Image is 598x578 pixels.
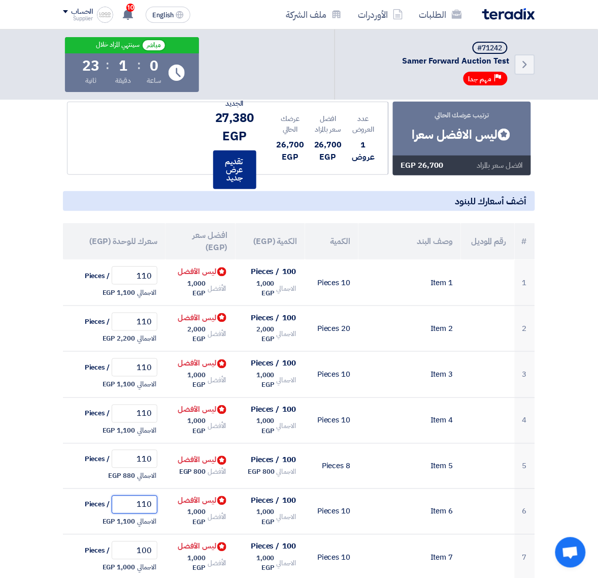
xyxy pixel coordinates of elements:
[251,312,279,323] span: / Pieces
[103,517,135,527] span: 1,100 EGP
[208,467,226,477] span: الأفضل
[245,507,275,527] span: 1,000 EGP
[103,380,135,390] span: 1,100 EGP
[282,454,296,466] span: 100
[461,223,514,260] th: رقم الموديل
[137,426,156,436] span: الاجمالي
[63,191,535,211] h5: أضف أسعارك للبنود
[277,559,296,569] span: الاجمالي
[411,3,470,26] a: الطلبات
[165,223,235,260] th: افضل سعر (EGP)
[175,324,206,344] span: 2,000 EGP
[137,288,156,298] span: الاجمالي
[251,404,279,415] span: / Pieces
[305,352,358,398] td: 10 Pieces
[175,507,206,527] span: 1,000 EGP
[412,126,512,144] div: ليس الافضل سعرا
[469,74,492,84] span: مهم جدا
[282,495,296,506] span: 100
[350,3,411,26] a: الأوردرات
[251,541,279,552] span: / Pieces
[248,467,274,477] span: 800 EGP
[277,329,296,340] span: الاجمالي
[236,223,305,260] th: الكمية (EGP)
[314,139,342,163] div: 26,700 EGP
[347,56,510,67] span: Samer Forward Auction Test
[152,12,174,19] span: English
[85,75,97,86] div: ثانية
[251,266,279,277] span: / Pieces
[282,404,296,415] span: 100
[137,334,156,344] span: الاجمالي
[358,306,461,352] td: Item 2
[305,489,358,535] td: 10 Pieces
[85,271,110,281] span: / Pieces
[137,563,156,573] span: الاجمالي
[85,546,110,556] span: / Pieces
[178,312,227,323] span: ليس الأفضل
[103,288,135,298] span: 1,100 EGP
[358,444,461,489] td: Item 5
[178,266,227,277] span: ليس الأفضل
[208,421,226,432] span: الأفضل
[277,113,304,135] div: عرضك الحالي
[97,7,113,23] img: logoPlaceholder_1755177967591.jpg
[478,45,503,52] div: #71242
[103,426,135,436] span: 1,100 EGP
[435,110,489,120] span: ترتيب عرضك الحالي
[82,59,99,73] div: 23
[85,409,110,419] span: / Pieces
[109,471,135,481] span: 880 EGP
[179,467,206,477] span: 800 EGP
[178,454,227,466] span: ليس الأفضل
[515,306,535,352] td: 2
[208,376,226,386] span: الأفضل
[352,113,375,135] div: عدد العروض
[178,404,227,415] span: ليس الأفضل
[245,371,275,390] span: 1,000 EGP
[96,41,140,49] div: سينتهي المزاد خلال
[305,260,358,306] td: 10 Pieces
[208,559,226,569] span: الأفضل
[245,416,275,436] span: 1,000 EGP
[63,223,165,260] th: سعرك للوحدة (EGP)
[146,7,190,23] button: English
[305,444,358,489] td: 8 Pieces
[282,312,296,323] span: 100
[85,500,110,510] span: / Pieces
[305,223,358,260] th: الكمية
[282,266,296,277] span: 100
[85,317,110,327] span: / Pieces
[103,563,135,573] span: 1,000 EGP
[277,467,296,477] span: الاجمالي
[71,8,93,16] div: الحساب
[175,554,206,573] span: 1,000 EGP
[178,358,227,369] span: ليس الأفضل
[401,160,443,171] div: 26,700 EGP
[178,541,227,552] span: ليس الأفضل
[515,352,535,398] td: 3
[347,42,510,67] h5: Samer Forward Auction Test
[277,139,304,163] div: 26,700 EGP
[515,223,535,260] th: #
[282,358,296,369] span: 100
[251,358,279,369] span: / Pieces
[208,512,226,523] span: الأفضل
[305,398,358,444] td: 10 Pieces
[314,113,342,135] div: افضل سعر بالمزاد
[142,39,166,51] span: مباشر
[213,150,256,189] button: تقديم عرض جديد
[208,329,226,340] span: الأفضل
[245,279,275,298] span: 1,000 EGP
[282,541,296,552] span: 100
[515,398,535,444] td: 4
[137,380,156,390] span: الاجمالي
[213,109,256,145] div: 27,380 EGP
[103,334,135,344] span: 2,200 EGP
[358,398,461,444] td: Item 4
[178,495,227,506] span: ليس الأفضل
[147,75,161,86] div: ساعة
[251,454,279,466] span: / Pieces
[515,260,535,306] td: 1
[175,371,206,390] span: 1,000 EGP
